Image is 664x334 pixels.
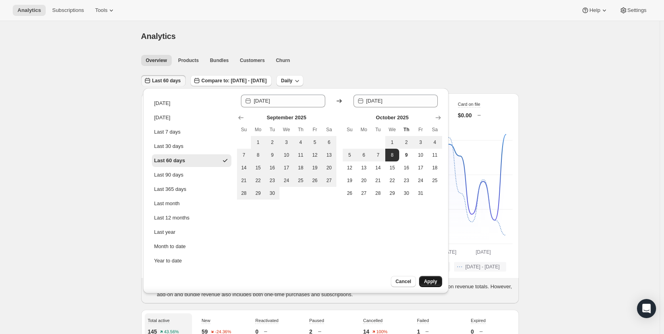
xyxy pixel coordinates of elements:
[343,149,357,161] button: Sunday October 5 2025
[280,123,294,136] th: Wednesday
[357,123,371,136] th: Monday
[283,152,291,158] span: 10
[311,165,319,171] span: 19
[309,318,324,323] span: Paused
[254,177,262,184] span: 22
[371,149,385,161] button: Tuesday October 7 2025
[297,126,305,133] span: Th
[283,126,291,133] span: We
[385,149,400,161] button: End of range Wednesday October 8 2025
[154,114,171,122] div: [DATE]
[152,126,231,138] button: Last 7 days
[152,197,231,210] button: Last month
[402,152,410,158] span: 9
[399,187,414,200] button: Thursday October 30 2025
[360,177,368,184] span: 20
[308,174,322,187] button: Friday September 26 2025
[141,75,186,86] button: Last 60 days
[265,136,280,149] button: Tuesday September 2 2025
[202,318,210,323] span: New
[237,123,251,136] th: Sunday
[471,318,485,323] span: Expired
[627,7,647,14] span: Settings
[280,174,294,187] button: Wednesday September 24 2025
[428,149,442,161] button: Saturday October 11 2025
[280,149,294,161] button: Wednesday September 10 2025
[240,57,265,64] span: Customers
[240,152,248,158] span: 7
[251,136,265,149] button: Monday September 1 2025
[371,161,385,174] button: Tuesday October 14 2025
[343,174,357,187] button: Sunday October 19 2025
[154,200,180,208] div: Last month
[268,177,276,184] span: 23
[297,177,305,184] span: 25
[283,177,291,184] span: 24
[465,264,499,270] span: [DATE] - [DATE]
[322,149,336,161] button: Saturday September 13 2025
[255,318,278,323] span: Reactivated
[417,126,425,133] span: Fr
[154,171,184,179] div: Last 90 days
[402,126,410,133] span: Th
[441,249,456,255] text: [DATE]
[431,177,439,184] span: 25
[281,78,293,84] span: Daily
[240,177,248,184] span: 21
[308,136,322,149] button: Friday September 5 2025
[357,187,371,200] button: Monday October 27 2025
[402,190,410,196] span: 30
[343,161,357,174] button: Sunday October 12 2025
[385,174,400,187] button: Wednesday October 22 2025
[385,136,400,149] button: Wednesday October 1 2025
[388,165,396,171] span: 15
[265,187,280,200] button: Tuesday September 30 2025
[417,190,425,196] span: 31
[346,165,354,171] span: 12
[385,161,400,174] button: Wednesday October 15 2025
[210,57,229,64] span: Bundles
[325,152,333,158] span: 13
[325,126,333,133] span: Sa
[346,177,354,184] span: 19
[458,102,480,107] span: Card on file
[311,152,319,158] span: 12
[254,152,262,158] span: 8
[388,177,396,184] span: 22
[276,57,290,64] span: Churn
[399,174,414,187] button: Thursday October 23 2025
[431,152,439,158] span: 11
[346,190,354,196] span: 26
[343,187,357,200] button: Sunday October 26 2025
[146,57,167,64] span: Overview
[308,123,322,136] th: Friday
[360,190,368,196] span: 27
[399,161,414,174] button: Thursday October 16 2025
[152,78,181,84] span: Last 60 days
[202,78,267,84] span: Compare to: [DATE] - [DATE]
[374,126,382,133] span: Tu
[280,161,294,174] button: Wednesday September 17 2025
[357,161,371,174] button: Monday October 13 2025
[363,318,382,323] span: Cancelled
[178,57,199,64] span: Products
[254,139,262,146] span: 1
[357,174,371,187] button: Monday October 20 2025
[154,257,182,265] div: Year to date
[154,157,185,165] div: Last 60 days
[417,318,429,323] span: Failed
[152,212,231,224] button: Last 12 months
[428,136,442,149] button: Saturday October 4 2025
[371,187,385,200] button: Tuesday October 28 2025
[152,111,231,124] button: [DATE]
[402,177,410,184] span: 23
[152,226,231,239] button: Last year
[417,177,425,184] span: 24
[424,278,437,285] span: Apply
[293,174,308,187] button: Thursday September 25 2025
[297,152,305,158] span: 11
[268,139,276,146] span: 2
[360,152,368,158] span: 6
[148,318,170,323] span: Total active
[360,165,368,171] span: 13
